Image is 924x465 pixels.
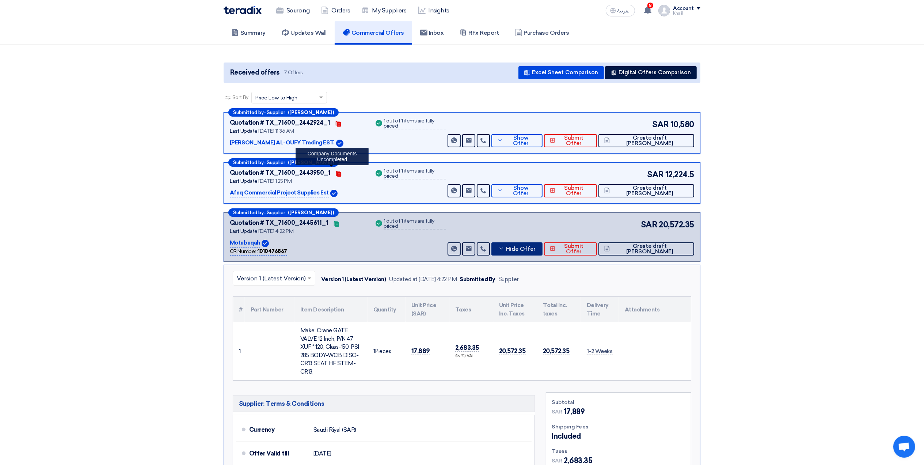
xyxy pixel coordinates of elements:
[224,21,274,45] a: Summary
[893,436,915,458] div: Open chat
[452,21,507,45] a: RFx Report
[228,108,339,117] div: –
[606,5,635,16] button: العربية
[455,344,479,352] span: 2,683.35
[230,178,258,184] span: Last Update
[335,21,412,45] a: Commercial Offers
[313,423,356,437] div: Saudi Riyal (SAR)
[491,184,543,197] button: Show Offer
[233,210,264,215] span: Submitted by
[598,184,694,197] button: Create draft [PERSON_NAME]
[368,297,406,322] th: Quantity
[507,21,577,45] a: Purchase Orders
[288,160,334,165] b: ([PERSON_NAME])
[356,3,412,19] a: My Suppliers
[673,5,694,12] div: Account
[460,29,499,37] h5: RFx Report
[384,118,446,129] div: 1 out of 1 items are fully priced
[336,140,343,147] img: Verified Account
[255,94,297,102] span: Price Low to High
[647,3,653,8] span: 8
[406,297,449,322] th: Unit Price (SAR)
[270,3,315,19] a: Sourcing
[249,421,308,439] div: Currency
[652,118,669,131] span: SAR
[498,275,519,284] div: Supplier
[296,148,369,165] div: Company Documents Uncompleted
[313,450,331,457] span: [DATE]
[598,134,694,147] button: Create draft [PERSON_NAME]
[228,208,339,217] div: –
[232,29,266,37] h5: Summary
[544,134,597,147] button: Submit Offer
[641,219,658,231] span: SAR
[411,347,430,355] span: 17,889
[659,219,694,231] span: 20,572.35
[230,139,335,147] p: [PERSON_NAME] AL-OUFY Trading EST.
[321,275,386,284] div: Version 1 (Latest Version)
[300,326,362,376] div: Make: Crane GATE VALVE 12 Inch, P/N 47 XUF * 120, Class-150, PSI 285 BODY-WCB DISC-CR13 SEAT HF S...
[658,5,670,16] img: profile_test.png
[493,297,537,322] th: Unit Price Inc. Taxes
[233,160,264,165] span: Submitted by
[315,3,356,19] a: Orders
[455,353,487,359] div: (15 %) VAT
[619,297,691,322] th: Attachments
[673,11,700,15] div: Khalil
[612,243,688,254] span: Create draft [PERSON_NAME]
[330,190,338,197] img: Verified Account
[284,69,303,76] span: 7 Offers
[499,347,526,355] span: 20,572.35
[564,406,585,417] span: 17,889
[491,134,543,147] button: Show Offer
[288,210,334,215] b: ([PERSON_NAME])
[557,185,591,196] span: Submit Offer
[557,243,591,254] span: Submit Offer
[258,228,293,234] span: [DATE] 4:22 PM
[412,3,455,19] a: Insights
[258,248,287,254] b: 1010476867
[230,128,258,134] span: Last Update
[373,348,375,355] span: 1
[233,297,245,322] th: #
[262,240,269,247] img: Verified Account
[230,189,329,197] p: Afaq Commercial Project Supplies Est
[612,135,688,146] span: Create draft [PERSON_NAME]
[230,228,258,234] span: Last Update
[505,185,537,196] span: Show Offer
[581,297,619,322] th: Delivery Time
[230,219,328,227] div: Quotation # TX_71600_2445611_1
[557,135,591,146] span: Submit Offer
[647,169,664,181] span: SAR
[449,297,493,322] th: Taxes
[505,135,537,146] span: Show Offer
[506,246,536,252] span: Hide Offer
[368,322,406,380] td: Pieces
[605,66,697,79] button: Digital Offers Comparison
[267,210,285,215] span: Supplier
[420,29,444,37] h5: Inbox
[537,297,581,322] th: Total Inc. taxes
[288,110,334,115] b: ([PERSON_NAME])
[617,8,631,14] span: العربية
[552,408,563,416] span: SAR
[552,398,685,406] div: Subtotal
[228,158,339,167] div: –
[552,423,685,431] div: Shipping Fees
[274,21,335,45] a: Updates Wall
[233,395,535,412] h5: Supplier: Terms & Conditions
[460,275,495,284] div: Submitted By
[282,29,327,37] h5: Updates Wall
[544,184,597,197] button: Submit Offer
[267,110,285,115] span: Supplier
[230,169,331,177] div: Quotation # TX_71600_2443950_1
[543,347,570,355] span: 20,572.35
[552,431,581,442] span: Included
[670,118,694,131] span: 10,580
[412,21,452,45] a: Inbox
[491,242,543,256] button: Hide Offer
[233,322,245,380] td: 1
[612,185,688,196] span: Create draft [PERSON_NAME]
[598,242,694,256] button: Create draft [PERSON_NAME]
[515,29,569,37] h5: Purchase Orders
